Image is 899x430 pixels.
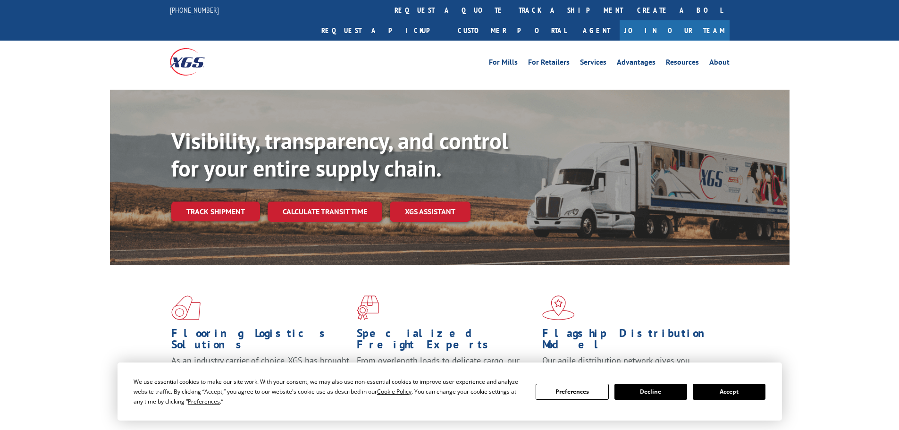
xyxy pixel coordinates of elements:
[377,388,412,396] span: Cookie Policy
[617,59,655,69] a: Advantages
[528,59,570,69] a: For Retailers
[666,59,699,69] a: Resources
[118,363,782,421] div: Cookie Consent Prompt
[536,384,608,400] button: Preferences
[314,20,451,41] a: Request a pickup
[171,295,201,320] img: xgs-icon-total-supply-chain-intelligence-red
[171,328,350,355] h1: Flooring Logistics Solutions
[573,20,620,41] a: Agent
[709,59,730,69] a: About
[170,5,219,15] a: [PHONE_NUMBER]
[620,20,730,41] a: Join Our Team
[171,202,260,221] a: Track shipment
[134,377,524,406] div: We use essential cookies to make our site work. With your consent, we may also use non-essential ...
[542,355,716,377] span: Our agile distribution network gives you nationwide inventory management on demand.
[451,20,573,41] a: Customer Portal
[171,355,349,388] span: As an industry carrier of choice, XGS has brought innovation and dedication to flooring logistics...
[693,384,765,400] button: Accept
[171,126,508,183] b: Visibility, transparency, and control for your entire supply chain.
[390,202,471,222] a: XGS ASSISTANT
[188,397,220,405] span: Preferences
[614,384,687,400] button: Decline
[580,59,606,69] a: Services
[357,295,379,320] img: xgs-icon-focused-on-flooring-red
[357,355,535,397] p: From overlength loads to delicate cargo, our experienced staff knows the best way to move your fr...
[542,295,575,320] img: xgs-icon-flagship-distribution-model-red
[357,328,535,355] h1: Specialized Freight Experts
[268,202,382,222] a: Calculate transit time
[489,59,518,69] a: For Mills
[542,328,721,355] h1: Flagship Distribution Model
